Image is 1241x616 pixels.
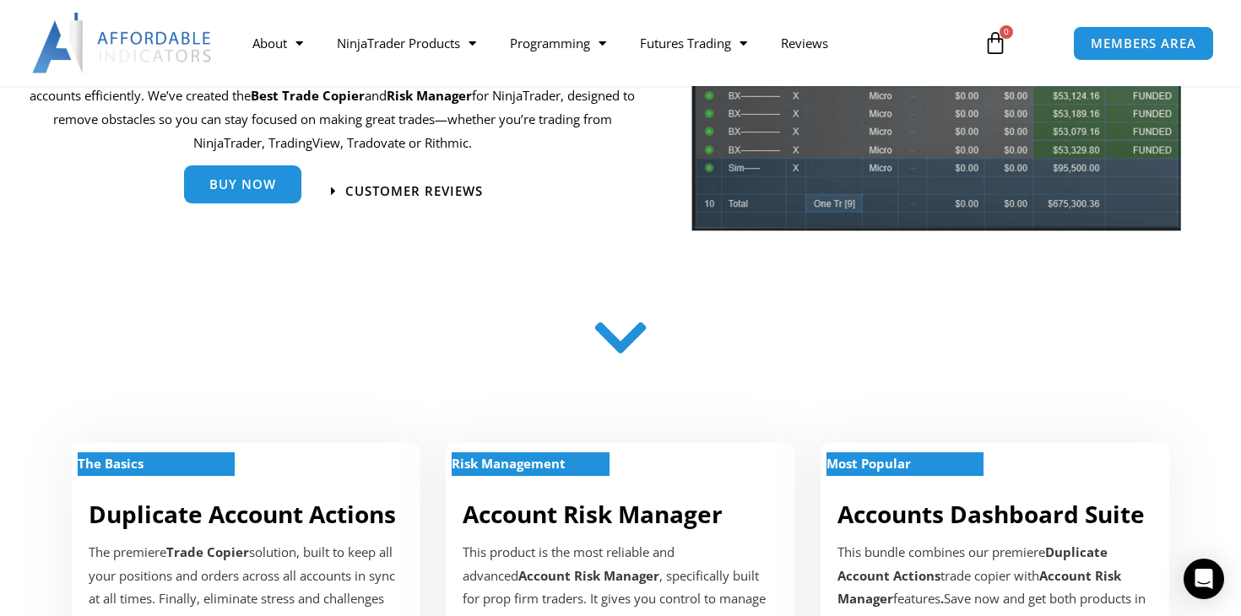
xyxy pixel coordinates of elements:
span: 0 [1000,25,1013,39]
a: Account Risk Manager [463,498,723,530]
a: About [236,24,320,62]
a: Accounts Dashboard Suite [837,498,1145,530]
strong: The Basics [78,455,144,472]
a: 0 [958,19,1032,68]
strong: Trade Copier [166,543,249,560]
b: . [940,590,944,607]
b: Duplicate Account Actions [837,543,1108,584]
b: Best Trade Copier [251,87,365,104]
strong: Account Risk Manager [518,567,659,584]
p: The Accounts Dashboard for the NinjaTrader Desktop Platform is an all in one solution for managin... [25,61,639,154]
a: Buy Now [184,165,301,203]
span: Customer Reviews [345,185,483,197]
strong: Risk Management [452,455,566,472]
span: MEMBERS AREA [1091,37,1196,50]
div: Open Intercom Messenger [1184,559,1224,599]
b: Account Risk Manager [837,567,1121,608]
span: Buy Now [209,178,276,191]
a: MEMBERS AREA [1073,26,1214,61]
strong: Most Popular [826,455,911,472]
a: NinjaTrader Products [320,24,493,62]
a: Duplicate Account Actions [89,498,396,530]
a: Futures Trading [623,24,764,62]
a: Programming [493,24,623,62]
strong: Risk Manager [387,87,472,104]
a: Reviews [764,24,845,62]
nav: Menu [236,24,968,62]
a: Customer Reviews [331,185,483,197]
img: LogoAI | Affordable Indicators – NinjaTrader [32,13,214,73]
